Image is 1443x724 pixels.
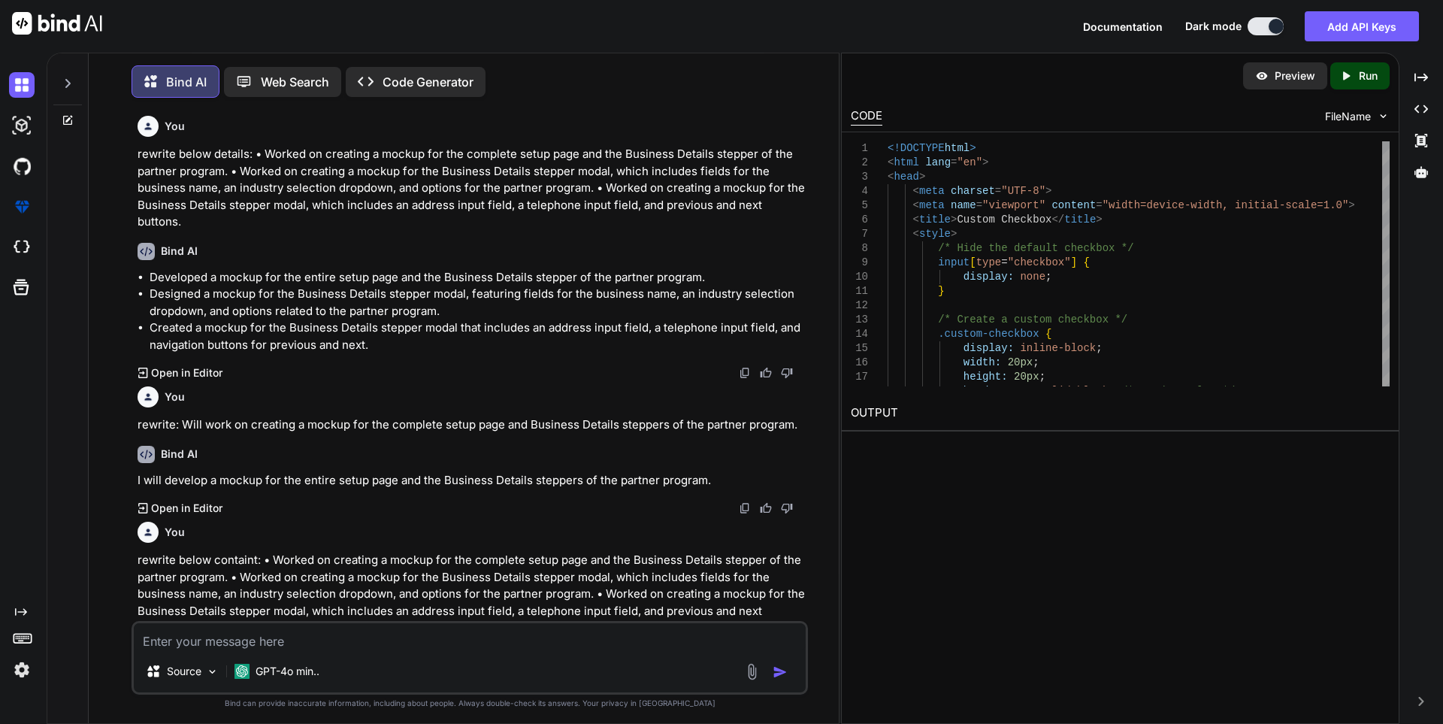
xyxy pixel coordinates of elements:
[851,284,868,298] div: 11
[165,525,185,540] h6: You
[938,256,970,268] span: input
[851,384,868,398] div: 18
[773,665,788,680] img: icon
[912,228,918,240] span: <
[261,73,329,91] p: Web Search
[970,256,976,268] span: [
[9,657,35,683] img: settings
[1045,271,1051,283] span: ;
[1121,385,1235,397] span: /* Border color */
[1051,199,1096,211] span: content
[1001,185,1045,197] span: "UTF-8"
[1020,271,1045,283] span: none
[138,146,805,231] p: rewrite below details: • Worked on creating a mockup for the complete setup page and the Business...
[1077,385,1109,397] span: black
[150,286,805,320] li: Designed a mockup for the Business Details stepper modal, featuring fields for the business name,...
[161,244,198,259] h6: Bind AI
[888,156,894,168] span: <
[976,256,1001,268] span: type
[165,119,185,134] h6: You
[1083,20,1163,33] span: Documentation
[206,665,219,678] img: Pick Models
[919,171,925,183] span: >
[976,199,982,211] span: =
[851,356,868,370] div: 16
[138,472,805,489] p: I will develop a mockup for the entire setup page and the Business Details steppers of the partne...
[9,235,35,260] img: cloudideIcon
[994,185,1000,197] span: =
[1033,356,1039,368] span: ;
[951,199,976,211] span: name
[1102,199,1348,211] span: "width=device-width, initial-scale=1.0"
[1377,110,1390,123] img: chevron down
[1070,256,1076,268] span: ]
[851,256,868,270] div: 9
[851,370,868,384] div: 17
[1305,11,1419,41] button: Add API Keys
[1051,214,1064,226] span: </
[851,213,868,227] div: 6
[1109,385,1115,397] span: ;
[1096,199,1102,211] span: =
[851,108,882,126] div: CODE
[1096,214,1102,226] span: >
[161,447,198,462] h6: Bind AI
[938,242,1133,254] span: /* Hide the default checkbox */
[167,664,201,679] p: Source
[1275,68,1315,83] p: Preview
[963,385,1007,397] span: border:
[938,328,1039,340] span: .custom-checkbox
[951,156,957,168] span: =
[851,341,868,356] div: 15
[138,417,805,434] p: rewrite: Will work on creating a mockup for the complete setup page and Business Details steppers...
[760,502,772,514] img: like
[851,198,868,213] div: 5
[1083,256,1089,268] span: {
[938,285,944,297] span: }
[963,271,1013,283] span: display:
[1001,256,1007,268] span: =
[1007,356,1033,368] span: 20px
[1045,328,1051,340] span: {
[760,367,772,379] img: like
[9,113,35,138] img: darkAi-studio
[1020,342,1096,354] span: inline-block
[851,184,868,198] div: 4
[851,270,868,284] div: 10
[150,320,805,353] li: Created a mockup for the Business Details stepper modal that includes an address input field, a t...
[1007,256,1070,268] span: "checkbox"
[138,552,805,637] p: rewrite below containt: • Worked on creating a mockup for the complete setup page and the Busines...
[982,199,1045,211] span: "viewport"
[919,199,945,211] span: meta
[912,199,918,211] span: <
[982,156,988,168] span: >
[1359,68,1378,83] p: Run
[383,73,473,91] p: Code Generator
[1014,385,1033,397] span: 2px
[957,156,982,168] span: "en"
[919,185,945,197] span: meta
[781,367,793,379] img: dislike
[151,501,222,516] p: Open in Editor
[851,170,868,184] div: 3
[963,342,1013,354] span: display:
[234,664,250,679] img: GPT-4o mini
[150,269,805,286] li: Developed a mockup for the entire setup page and the Business Details stepper of the partner prog...
[132,698,808,709] p: Bind can provide inaccurate information, including about people. Always double-check its answers....
[165,389,185,404] h6: You
[743,663,761,680] img: attachment
[9,194,35,220] img: premium
[1255,69,1269,83] img: preview
[1083,19,1163,35] button: Documentation
[912,214,918,226] span: <
[944,142,970,154] span: html
[951,214,957,226] span: >
[1039,371,1045,383] span: ;
[1185,19,1242,34] span: Dark mode
[851,313,868,327] div: 13
[9,153,35,179] img: githubDark
[938,314,1127,326] span: /* Create a custom checkbox */
[781,502,793,514] img: dislike
[851,241,868,256] div: 8
[1064,214,1096,226] span: title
